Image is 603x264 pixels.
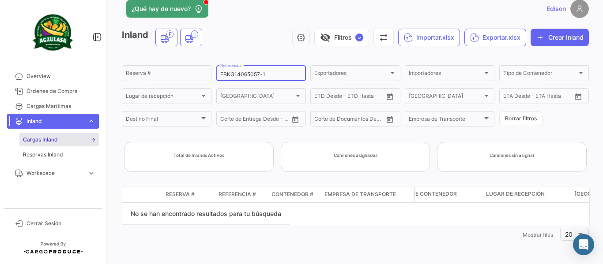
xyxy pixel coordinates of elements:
button: Open calendar [383,90,396,103]
span: expand_more [87,169,95,177]
button: visibility_offFiltros✓ [314,29,369,46]
span: [GEOGRAPHIC_DATA] [220,94,294,100]
datatable-header-cell: Lugar de recepción [482,186,571,202]
span: E [166,30,173,38]
span: Órdenes de Compra [26,87,95,95]
span: Empresa de Transporte [324,190,396,198]
button: Crear Inland [531,29,589,46]
span: visibility_off [320,32,331,43]
a: Cargas Marítimas [7,99,99,114]
span: Destino Final [126,117,200,123]
span: Reservas Inland [23,151,63,159]
button: Open calendar [289,113,302,126]
span: ¿Qué hay de nuevo? [132,4,191,13]
button: Importar.xlsx [398,29,460,46]
span: Lugar de recepción [486,190,545,198]
input: Hasta [242,117,275,123]
span: Cargas Inland [23,136,58,144]
div: No se han encontrado resultados para tu búsqueda [122,203,290,225]
span: Tipo de Contenedor [398,190,457,198]
input: Hasta [525,94,558,100]
span: Importadores [409,71,482,78]
a: Órdenes de Compra [7,84,99,99]
input: Desde [314,94,330,100]
span: Lugar de recepción [126,94,200,100]
span: 20 [565,231,573,238]
div: Abrir Intercom Messenger [573,234,594,255]
button: Borrar filtros [499,112,543,126]
button: InlandImporter [181,29,202,46]
h3: Inland [122,29,205,46]
input: Desde [503,94,519,100]
img: agzulasa-logo.png [31,11,75,55]
span: Mostrar filas [523,231,553,238]
button: Open calendar [383,113,396,126]
span: Cerrar Sesión [26,219,95,227]
app-kpi-label-title: Camiones sin asignar [490,152,535,159]
datatable-header-cell: Empresa de Transporte [321,187,414,202]
span: Workspace [26,169,84,177]
span: I [191,30,198,38]
a: Reservas Inland [19,148,99,161]
span: ✓ [355,33,363,41]
input: Hasta [336,117,369,123]
span: Exportadores [314,71,388,78]
datatable-header-cell: Referencia # [215,187,268,202]
span: [GEOGRAPHIC_DATA] [409,94,482,100]
datatable-header-cell: Contenedor # [268,187,321,202]
datatable-header-cell: Tipo de transporte [140,191,162,198]
a: Cargas Inland [19,133,99,146]
app-kpi-label-title: Camiones asignados [334,152,377,159]
span: Empresa de Transporte [409,117,482,123]
span: Contenedor # [271,190,313,198]
span: Overview [26,72,95,80]
datatable-header-cell: Reserva # [162,187,215,202]
input: Hasta [336,94,369,100]
span: Inland [26,117,84,125]
span: Reserva # [166,190,195,198]
button: Open calendar [572,90,585,103]
a: Overview [7,69,99,84]
button: InlandExporter [156,29,177,46]
span: Tipo de Contenedor [503,71,577,78]
button: Exportar.xlsx [464,29,526,46]
span: expand_more [87,117,95,125]
span: Edison [546,4,566,13]
input: Desde [314,117,330,123]
span: Cargas Marítimas [26,102,95,110]
span: Referencia # [219,190,256,198]
input: Desde [220,117,236,123]
datatable-header-cell: Tipo de Contenedor [394,186,482,202]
